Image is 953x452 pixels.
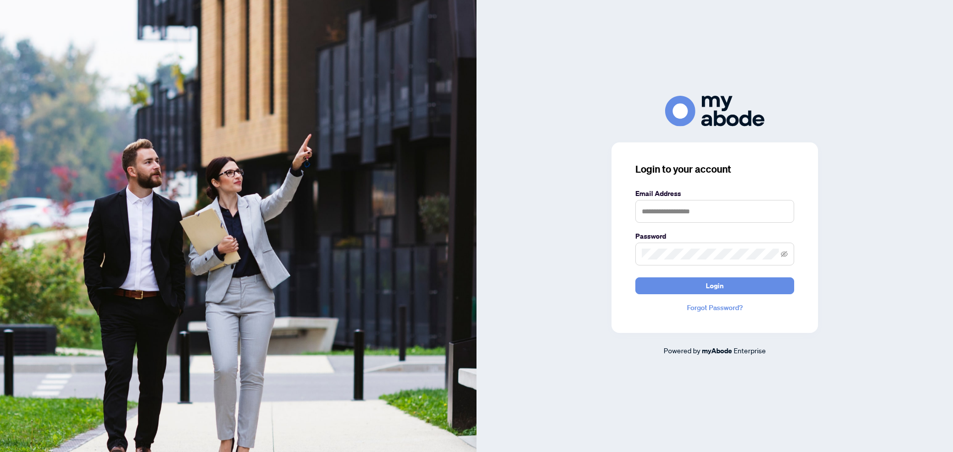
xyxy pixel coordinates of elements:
[734,346,766,355] span: Enterprise
[635,231,794,242] label: Password
[635,277,794,294] button: Login
[635,302,794,313] a: Forgot Password?
[635,162,794,176] h3: Login to your account
[781,251,788,258] span: eye-invisible
[664,346,700,355] span: Powered by
[702,345,732,356] a: myAbode
[665,96,764,126] img: ma-logo
[706,278,724,294] span: Login
[635,188,794,199] label: Email Address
